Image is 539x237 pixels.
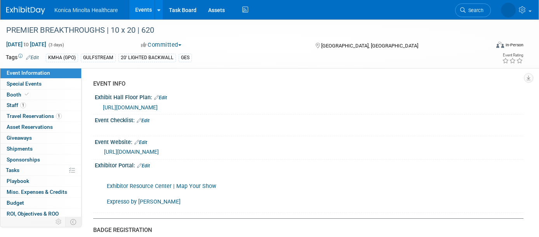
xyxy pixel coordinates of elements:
span: Booth [7,91,30,98]
span: Event Information [7,70,50,76]
a: Edit [134,140,147,145]
a: Staff1 [0,100,81,111]
img: ExhibitDay [6,7,45,14]
span: Shipments [7,146,33,152]
a: Booth [0,90,81,100]
button: Committed [138,41,184,49]
span: [GEOGRAPHIC_DATA], [GEOGRAPHIC_DATA] [321,43,418,49]
a: Search [455,4,491,17]
div: 20' LIGHTED BACKWALL [118,54,176,62]
td: Personalize Event Tab Strip [52,217,66,227]
div: PREMIER BREAKTHROUGHS | 10 x 20 | 620 [3,23,479,37]
span: Asset Reservations [7,124,53,130]
a: [URL][DOMAIN_NAME] [103,104,158,111]
a: Playbook [0,176,81,186]
a: ROI, Objectives & ROO [0,209,81,219]
span: Special Events [7,81,42,87]
span: ROI, Objectives & ROO [7,211,59,217]
a: Asset Reservations [0,122,81,132]
div: In-Person [505,42,523,48]
span: [DATE] [DATE] [6,41,47,48]
a: Edit [154,95,167,100]
div: Exhibitor Portal: [95,160,523,170]
span: Budget [7,200,24,206]
a: Sponsorships [0,154,81,165]
div: Event Rating [502,53,523,57]
span: Konica Minolta Healthcare [54,7,118,13]
a: Budget [0,198,81,208]
span: Sponsorships [7,156,40,163]
span: (3 days) [48,42,64,47]
div: Event Checklist: [95,114,523,125]
div: GES [179,54,192,62]
div: GULFSTREAM [81,54,116,62]
span: Playbook [7,178,29,184]
a: Event Information [0,68,81,78]
a: Travel Reservations1 [0,111,81,121]
a: Edit [137,163,150,169]
i: Booth reservation complete [25,92,29,97]
div: Exhibit Hall Floor Plan: [95,91,523,102]
a: Giveaways [0,133,81,143]
div: KMHA (GPO) [46,54,78,62]
a: [URL][DOMAIN_NAME] [104,149,159,155]
a: Misc. Expenses & Credits [0,187,81,197]
a: Edit [137,118,150,123]
a: Tasks [0,165,81,176]
span: Tasks [6,167,19,173]
a: Expresso by [PERSON_NAME] [107,198,181,205]
td: Tags [6,53,39,62]
span: 1 [20,102,26,108]
img: Format-Inperson.png [496,42,504,48]
span: Travel Reservations [7,113,62,119]
div: Event Website: [95,136,523,146]
img: Annette O'Mahoney [501,3,516,18]
td: Toggle Event Tabs [66,217,82,227]
span: Giveaways [7,135,32,141]
span: 1 [56,113,62,119]
span: Staff [7,102,26,108]
a: Special Events [0,79,81,89]
span: Misc. Expenses & Credits [7,189,67,195]
a: Shipments [0,144,81,154]
div: BADGE REGISTRATION [93,226,518,234]
span: Search [466,7,483,13]
a: Exhibitor Resource Center | Map Your Show [107,183,216,190]
span: to [23,41,30,47]
div: Event Format [447,40,523,52]
div: EVENT INFO [93,80,518,88]
a: Edit [26,55,39,60]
